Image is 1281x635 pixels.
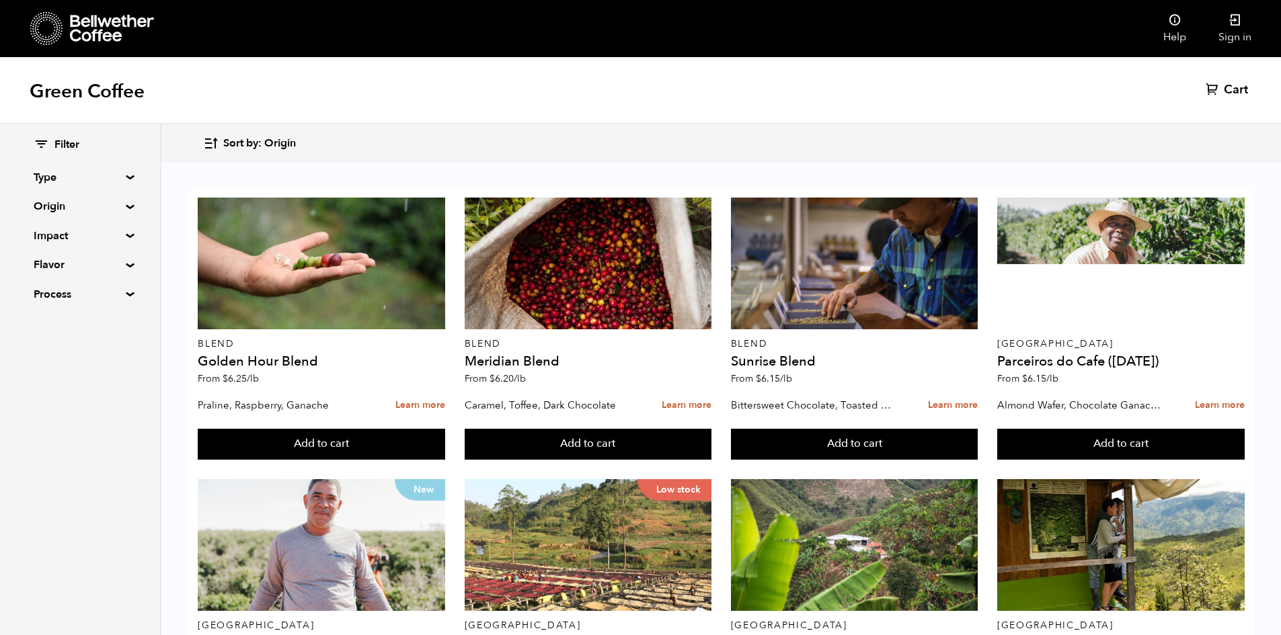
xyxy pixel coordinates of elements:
h4: Parceiros do Cafe ([DATE]) [997,355,1245,368]
h4: Meridian Blend [465,355,712,368]
a: Learn more [928,391,978,420]
p: [GEOGRAPHIC_DATA] [198,621,445,630]
p: Praline, Raspberry, Ganache [198,395,366,415]
p: Low stock [637,479,711,501]
span: From [198,372,259,385]
span: /lb [247,372,259,385]
bdi: 6.15 [1022,372,1058,385]
span: From [997,372,1058,385]
p: New [395,479,445,501]
a: Learn more [1195,391,1245,420]
p: Blend [731,339,978,349]
button: Add to cart [731,429,978,460]
p: Bittersweet Chocolate, Toasted Marshmallow, Candied Orange, Praline [731,395,899,415]
h1: Green Coffee [30,79,145,103]
summary: Origin [34,198,126,214]
bdi: 6.20 [490,372,526,385]
bdi: 6.25 [223,372,259,385]
summary: Impact [34,228,126,244]
a: Learn more [395,391,445,420]
p: Almond Wafer, Chocolate Ganache, Bing Cherry [997,395,1165,415]
span: Filter [54,138,79,153]
a: New [198,479,445,611]
button: Add to cart [198,429,445,460]
summary: Process [34,286,126,302]
span: /lb [514,372,526,385]
a: Learn more [662,391,711,420]
p: [GEOGRAPHIC_DATA] [465,621,712,630]
a: Cart [1206,82,1251,98]
p: [GEOGRAPHIC_DATA] [997,339,1245,349]
h4: Golden Hour Blend [198,355,445,368]
span: From [731,372,792,385]
span: Cart [1224,82,1248,98]
span: $ [756,372,761,385]
span: /lb [780,372,792,385]
p: Blend [198,339,445,349]
span: Sort by: Origin [223,136,296,151]
button: Add to cart [997,429,1245,460]
span: $ [223,372,228,385]
p: Caramel, Toffee, Dark Chocolate [465,395,633,415]
button: Sort by: Origin [203,128,296,159]
span: /lb [1046,372,1058,385]
summary: Flavor [34,257,126,273]
bdi: 6.15 [756,372,792,385]
p: Blend [465,339,712,349]
span: From [465,372,526,385]
h4: Sunrise Blend [731,355,978,368]
p: [GEOGRAPHIC_DATA] [997,621,1245,630]
span: $ [1022,372,1027,385]
span: $ [490,372,495,385]
a: Low stock [465,479,712,611]
p: [GEOGRAPHIC_DATA] [731,621,978,630]
summary: Type [34,169,126,185]
button: Add to cart [465,429,712,460]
